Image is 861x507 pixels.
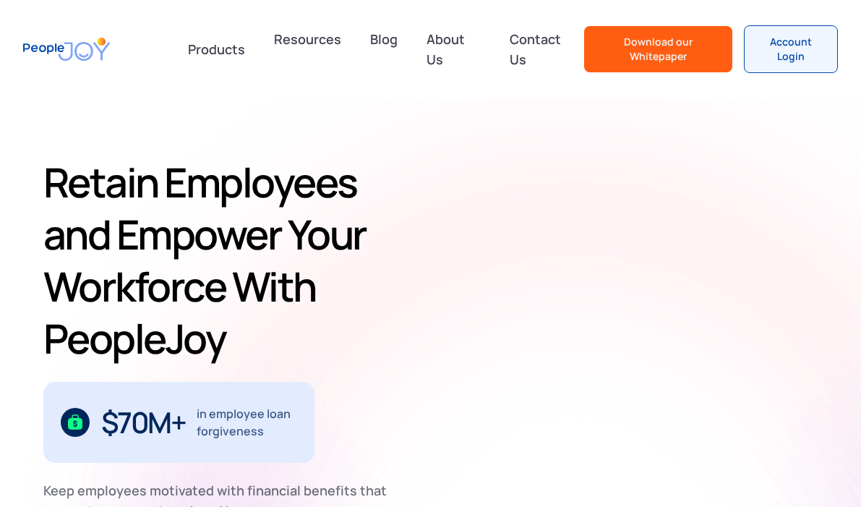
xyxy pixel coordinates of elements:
[265,23,350,75] a: Resources
[756,35,826,64] div: Account Login
[418,23,489,75] a: About Us
[744,25,838,73] a: Account Login
[584,26,732,72] a: Download our Whitepaper
[596,35,720,64] div: Download our Whitepaper
[101,411,186,434] div: $70M+
[23,28,110,69] a: home
[501,23,585,75] a: Contact Us
[43,382,314,463] div: 1 / 3
[179,35,254,64] div: Products
[197,405,297,440] div: in employee loan forgiveness
[361,23,406,75] a: Blog
[43,156,430,365] h1: Retain Employees and Empower Your Workforce With PeopleJoy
